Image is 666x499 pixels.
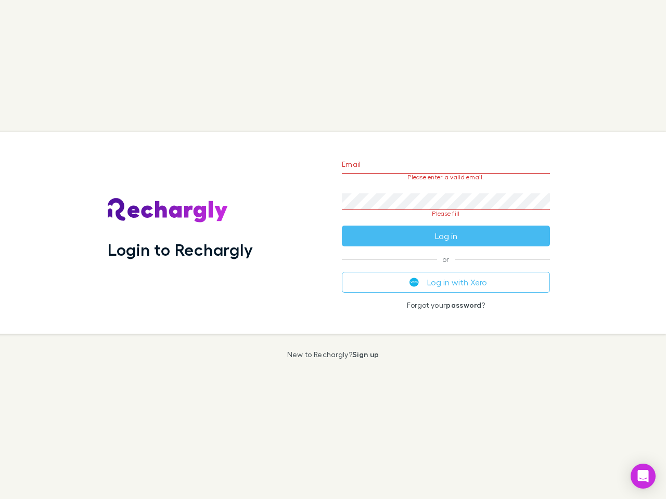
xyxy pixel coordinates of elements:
p: Forgot your ? [342,301,550,309]
div: Open Intercom Messenger [631,464,656,489]
a: Sign up [352,350,379,359]
p: New to Rechargly? [287,350,379,359]
p: Please enter a valid email. [342,174,550,181]
img: Rechargly's Logo [108,198,228,223]
p: Please fill [342,210,550,217]
h1: Login to Rechargly [108,240,253,259]
button: Log in with Xero [342,272,550,293]
button: Log in [342,226,550,246]
a: password [446,300,481,309]
img: Xero's logo [409,278,419,287]
span: or [342,259,550,259]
